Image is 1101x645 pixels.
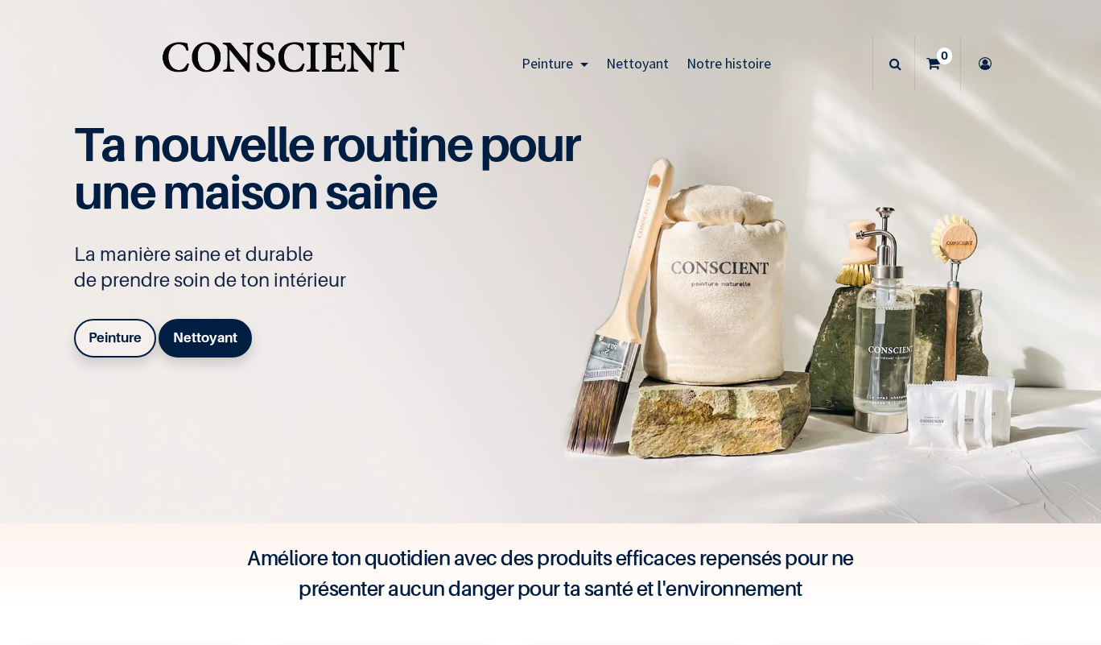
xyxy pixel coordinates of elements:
[74,242,597,293] p: La manière saine et durable de prendre soin de ton intérieur
[915,35,960,92] a: 0
[74,319,156,358] a: Peinture
[937,48,952,64] sup: 0
[74,115,579,220] span: Ta nouvelle routine pour une maison saine
[159,32,407,96] img: Conscient
[173,329,237,345] b: Nettoyant
[229,543,872,604] h4: Améliore ton quotidien avec des produits efficaces repensés pour ne présenter aucun danger pour t...
[159,319,252,358] a: Nettoyant
[89,329,142,345] b: Peinture
[606,54,669,72] span: Nettoyant
[513,35,597,92] a: Peinture
[687,54,771,72] span: Notre histoire
[159,32,407,96] a: Logo of Conscient
[522,54,573,72] span: Peinture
